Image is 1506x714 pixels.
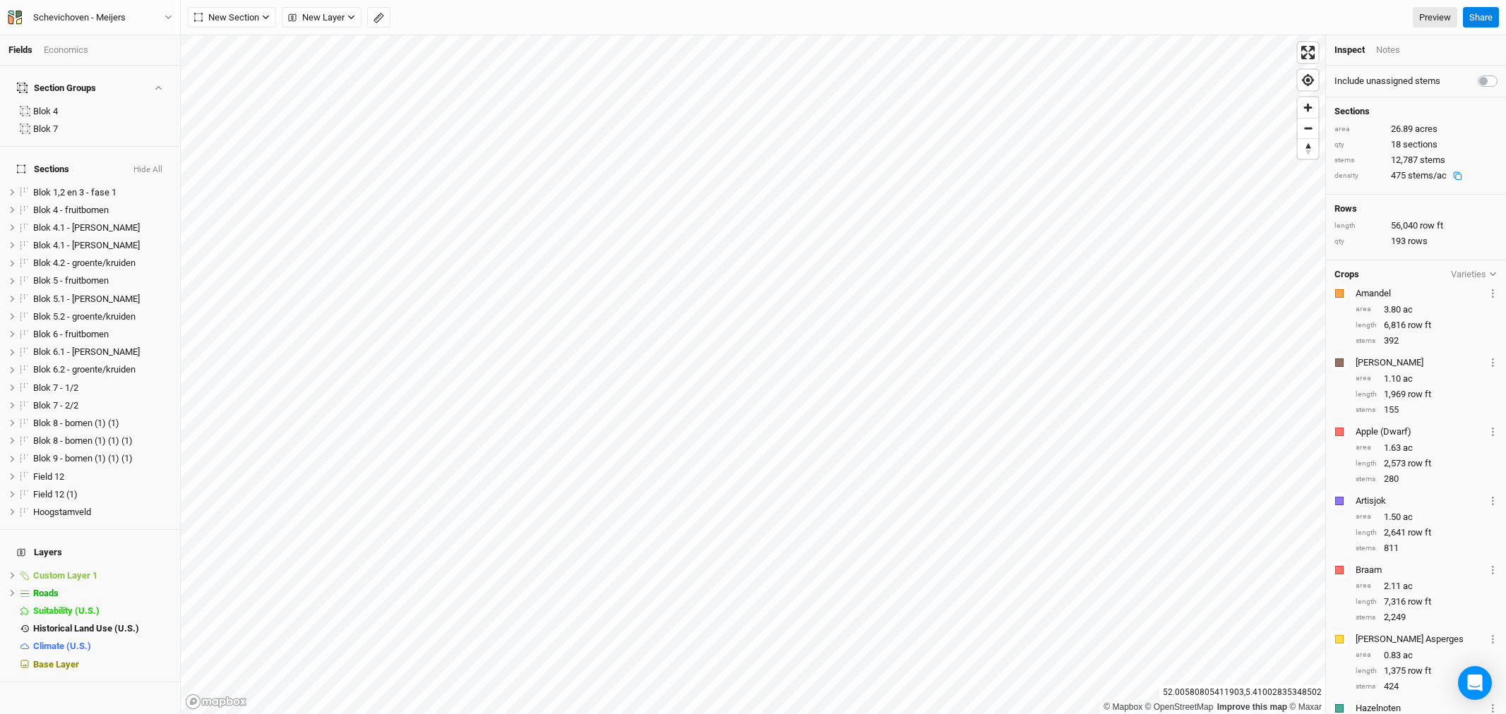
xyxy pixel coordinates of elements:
button: Copy [1447,171,1469,181]
canvas: Map [181,35,1325,714]
button: Crop Usage [1488,492,1498,509]
div: 18 [1334,138,1498,151]
span: Base Layer [33,659,79,670]
div: 56,040 [1334,219,1498,232]
div: Artisjok [1356,495,1486,507]
div: Apple (Dwarf) [1356,425,1486,438]
span: row ft [1408,665,1431,677]
div: qty [1334,236,1384,247]
div: Blok 7 - 2/2 [33,400,172,411]
div: 2,641 [1356,526,1498,539]
div: area [1356,304,1377,315]
div: area [1356,512,1377,522]
div: Field 12 (1) [33,489,172,500]
div: Field 12 [33,471,172,483]
div: Inspect [1334,44,1365,56]
span: Blok 8 - bomen (1) (1) [33,418,119,428]
span: Hoogstamveld [33,507,91,517]
span: row ft [1408,457,1431,470]
div: area [1356,442,1377,453]
span: Blok 6 - fruitbomen [33,329,109,339]
div: 1.10 [1356,373,1498,385]
h4: Rows [1334,203,1498,214]
div: 811 [1356,542,1498,555]
button: Show section groups [152,83,164,92]
div: Custom Layer 1 [33,570,172,581]
button: Varieties [1450,269,1498,279]
div: area [1334,124,1384,135]
div: Blok 6.1 - bessen [33,346,172,358]
div: stems [1356,474,1377,485]
span: Blok 4.1 - [PERSON_NAME] [33,222,140,233]
button: Schevichoven - Meijers [7,10,173,25]
span: Blok 6.2 - groente/kruiden [33,364,136,375]
div: 280 [1356,473,1498,485]
div: Open Intercom Messenger [1458,666,1492,700]
span: New Section [194,11,259,25]
div: length [1356,597,1377,607]
button: Crop Usage [1488,631,1498,647]
div: density [1334,171,1384,181]
div: Blok 4 - fruitbomen [33,205,172,216]
div: 2.11 [1356,580,1498,593]
button: New Section [188,7,276,28]
div: qty [1334,140,1384,150]
a: Mapbox [1104,702,1142,712]
div: 392 [1356,334,1498,347]
span: Roads [33,588,59,598]
div: 1,969 [1356,388,1498,401]
span: Blok 7 - 1/2 [33,382,78,393]
span: Blok 9 - bomen (1) (1) (1) [33,453,133,464]
div: Historical Land Use (U.S.) [33,623,172,634]
div: Blok 5.1 - bessen [33,294,172,305]
button: New Layer [282,7,361,28]
span: Enter fullscreen [1298,42,1318,63]
a: Preview [1413,7,1457,28]
div: Appel [1356,356,1486,369]
div: 6,816 [1356,319,1498,332]
div: length [1356,666,1377,677]
div: Blok 8 - bomen (1) (1) (1) [33,435,172,447]
div: length [1356,320,1377,331]
button: Shortcut: M [367,7,390,28]
button: Zoom in [1298,97,1318,118]
div: Blok 5 - fruitbomen [33,275,172,286]
span: Climate (U.S.) [33,641,91,651]
div: 3.80 [1356,303,1498,316]
button: Zoom out [1298,118,1318,138]
div: length [1356,459,1377,469]
div: 2,573 [1356,457,1498,470]
div: 1.50 [1356,511,1498,524]
div: length [1356,389,1377,400]
span: row ft [1408,526,1431,539]
div: 0.83 [1356,649,1498,662]
div: Climate (U.S.) [33,641,172,652]
button: Crop Usage [1488,285,1498,301]
span: stems [1420,154,1445,167]
div: Notes [1376,44,1400,56]
div: Roads [33,588,172,599]
div: area [1356,373,1377,384]
a: Mapbox logo [185,694,247,710]
span: row ft [1420,219,1443,232]
div: 155 [1356,404,1498,416]
button: Share [1463,7,1499,28]
div: Blok 7 [33,123,172,135]
div: area [1356,581,1377,591]
span: row ft [1408,595,1431,608]
span: ac [1403,580,1413,593]
div: Hoogstamveld [33,507,172,518]
span: Custom Layer 1 [33,570,97,581]
div: Schevichoven - Meijers [33,11,126,25]
a: OpenStreetMap [1145,702,1214,712]
span: Blok 1,2 en 3 - fase 1 [33,187,116,198]
a: Maxar [1289,702,1322,712]
div: Blok 6 - fruitbomen [33,329,172,340]
div: length [1356,528,1377,538]
h4: Sections [1334,106,1498,117]
div: stems [1334,155,1384,166]
span: Field 12 (1) [33,489,78,500]
span: rows [1408,235,1428,248]
div: Braam [1356,564,1486,576]
button: Crop Usage [1488,423,1498,440]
